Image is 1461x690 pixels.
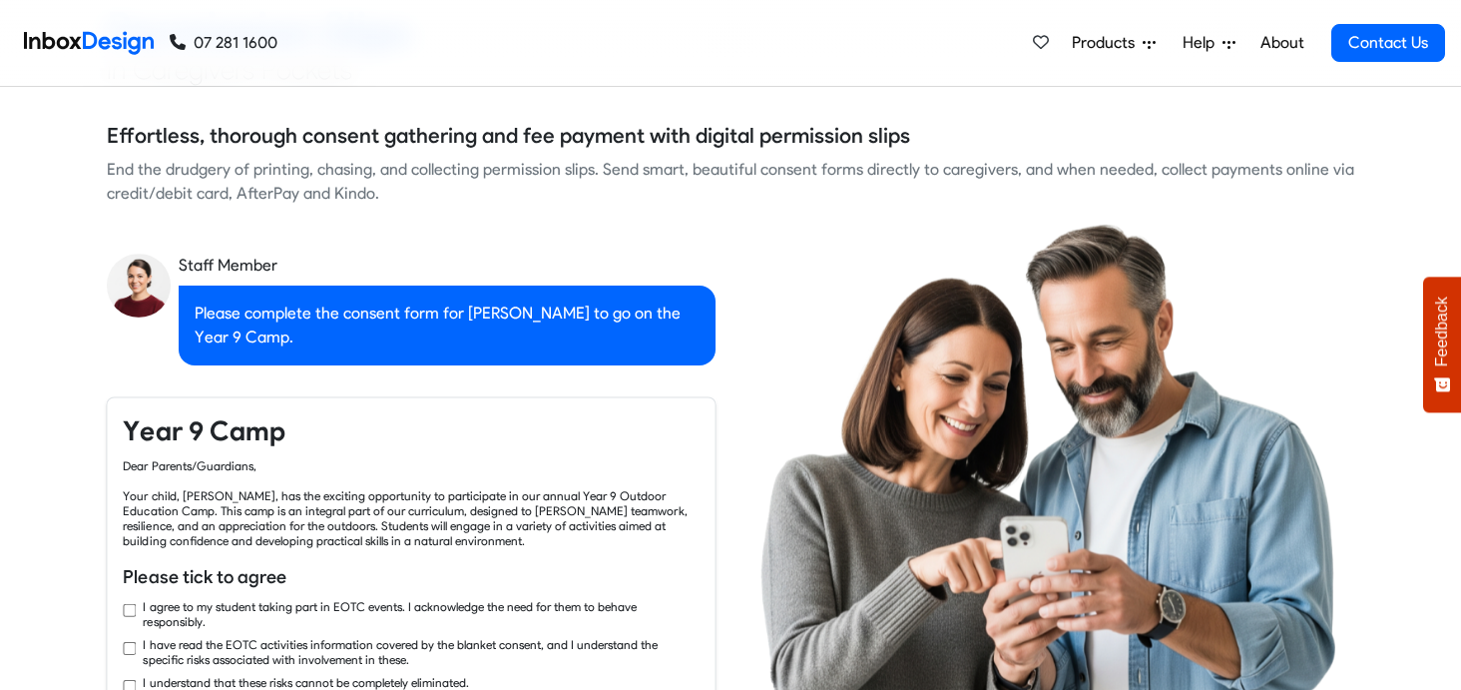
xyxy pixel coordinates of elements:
span: Feedback [1433,297,1451,366]
a: Products [1064,23,1164,63]
h4: Year 9 Camp [123,414,699,450]
h6: Please tick to agree [123,564,699,591]
div: Staff Member [179,254,716,278]
label: I agree to my student taking part in EOTC events. I acknowledge the need for them to behave respo... [143,599,699,629]
label: I have read the EOTC activities information covered by the blanket consent, and I understand the ... [143,637,699,667]
a: 07 281 1600 [170,31,277,55]
img: staff_avatar.png [107,254,171,318]
span: Help [1183,31,1222,55]
a: Help [1175,23,1243,63]
h5: Effortless, thorough consent gathering and fee payment with digital permission slips [107,121,910,151]
div: End the drudgery of printing, chasing, and collecting permission slips. Send smart, beautiful con... [107,158,1354,206]
button: Feedback - Show survey [1423,277,1461,412]
label: I understand that these risks cannot be completely eliminated. [143,675,469,690]
div: Dear Parents/Guardians, Your child, [PERSON_NAME], has the exciting opportunity to participate in... [123,458,699,548]
span: Products [1072,31,1143,55]
div: Please complete the consent form for [PERSON_NAME] to go on the Year 9 Camp. [179,286,716,365]
a: Contact Us [1331,24,1445,62]
a: About [1254,23,1309,63]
